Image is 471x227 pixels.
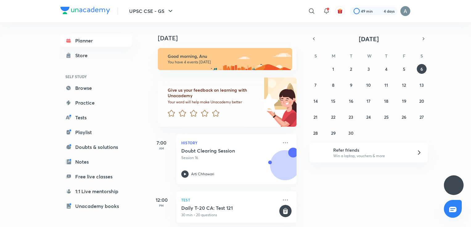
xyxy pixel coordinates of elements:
abbr: September 22, 2025 [331,114,335,120]
abbr: September 14, 2025 [313,98,318,104]
img: avatar [337,8,343,14]
button: September 20, 2025 [417,96,427,106]
abbr: September 20, 2025 [419,98,424,104]
abbr: September 21, 2025 [313,114,317,120]
button: September 16, 2025 [346,96,356,106]
button: September 3, 2025 [364,64,374,74]
abbr: September 27, 2025 [420,114,424,120]
p: History [181,139,278,146]
button: [DATE] [318,34,419,43]
button: September 14, 2025 [311,96,321,106]
button: September 15, 2025 [328,96,338,106]
abbr: Thursday [385,53,387,59]
abbr: September 13, 2025 [420,82,424,88]
img: feedback_image [239,78,297,127]
abbr: September 7, 2025 [314,82,317,88]
a: Browse [60,82,132,94]
button: September 9, 2025 [346,80,356,90]
abbr: September 15, 2025 [331,98,335,104]
img: Anu Singh [400,6,411,16]
abbr: September 18, 2025 [384,98,388,104]
abbr: Sunday [314,53,317,59]
button: September 6, 2025 [417,64,427,74]
button: September 4, 2025 [381,64,391,74]
button: September 8, 2025 [328,80,338,90]
button: September 28, 2025 [311,128,321,138]
abbr: Tuesday [350,53,352,59]
abbr: September 11, 2025 [384,82,388,88]
button: UPSC CSE - GS [125,5,178,17]
abbr: September 23, 2025 [349,114,353,120]
img: unacademy [263,148,297,190]
a: 1:1 Live mentorship [60,185,132,197]
button: September 18, 2025 [381,96,391,106]
button: September 12, 2025 [399,80,409,90]
abbr: September 26, 2025 [402,114,406,120]
a: Doubts & solutions [60,141,132,153]
abbr: September 2, 2025 [350,66,352,72]
a: Company Logo [60,7,110,16]
abbr: September 3, 2025 [367,66,370,72]
button: September 17, 2025 [364,96,374,106]
img: Company Logo [60,7,110,14]
abbr: September 12, 2025 [402,82,406,88]
p: PM [149,204,174,207]
abbr: September 6, 2025 [420,66,423,72]
button: September 10, 2025 [364,80,374,90]
button: September 27, 2025 [417,112,427,122]
abbr: September 30, 2025 [348,130,354,136]
p: You have 4 events [DATE] [168,60,287,65]
a: Free live classes [60,170,132,183]
span: [DATE] [359,35,379,43]
p: Session 16 [181,155,278,161]
button: September 7, 2025 [311,80,321,90]
abbr: September 29, 2025 [331,130,336,136]
p: 30 min • 20 questions [181,212,278,218]
abbr: September 24, 2025 [366,114,371,120]
abbr: September 19, 2025 [402,98,406,104]
button: September 24, 2025 [364,112,374,122]
p: Your word will help make Unacademy better [168,100,258,105]
button: September 2, 2025 [346,64,356,74]
div: Store [75,52,91,59]
button: September 23, 2025 [346,112,356,122]
p: Win a laptop, vouchers & more [333,153,409,159]
img: morning [158,48,292,70]
abbr: Monday [332,53,335,59]
p: Arti Chhawari [191,171,214,177]
abbr: September 5, 2025 [403,66,405,72]
a: Store [60,49,132,62]
button: September 30, 2025 [346,128,356,138]
abbr: September 16, 2025 [349,98,353,104]
button: September 19, 2025 [399,96,409,106]
button: September 26, 2025 [399,112,409,122]
abbr: September 1, 2025 [332,66,334,72]
img: referral [314,146,327,159]
h6: Good morning, Anu [168,54,287,59]
button: September 22, 2025 [328,112,338,122]
h6: SELF STUDY [60,71,132,82]
button: avatar [335,6,345,16]
h5: Daily T-20 CA: Test 121 [181,205,278,211]
h6: Give us your feedback on learning with Unacademy [168,87,258,98]
img: streak [376,8,383,14]
h4: [DATE] [158,34,303,42]
button: September 1, 2025 [328,64,338,74]
h5: 7:00 [149,139,174,146]
a: Unacademy books [60,200,132,212]
a: Tests [60,111,132,124]
button: September 11, 2025 [381,80,391,90]
button: September 5, 2025 [399,64,409,74]
a: Playlist [60,126,132,138]
a: Planner [60,34,132,47]
p: AM [149,146,174,150]
abbr: Saturday [420,53,423,59]
h5: 12:00 [149,196,174,204]
abbr: Friday [403,53,405,59]
button: September 21, 2025 [311,112,321,122]
h5: Doubt Clearing Session [181,148,258,154]
abbr: September 8, 2025 [332,82,334,88]
button: September 29, 2025 [328,128,338,138]
button: September 13, 2025 [417,80,427,90]
img: ttu [450,181,457,189]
